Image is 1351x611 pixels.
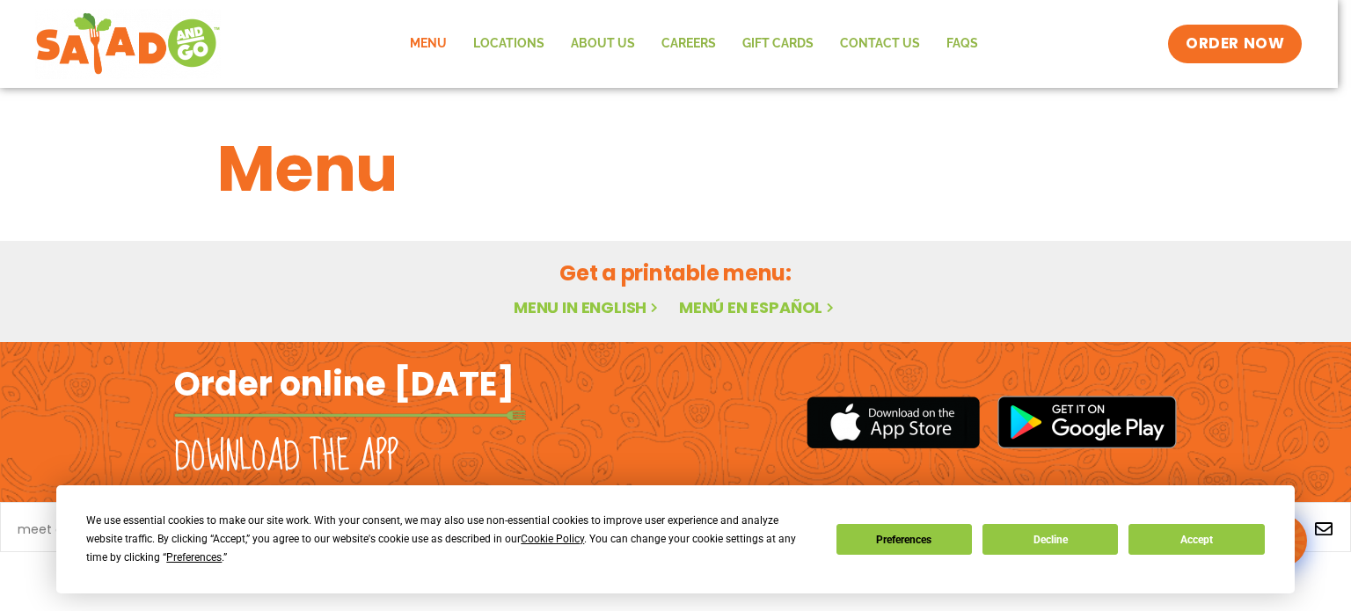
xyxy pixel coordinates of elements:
img: fork [174,411,526,420]
a: ORDER NOW [1168,25,1302,63]
img: google_play [997,396,1177,448]
img: appstore [807,394,980,451]
a: FAQs [933,24,991,64]
button: Decline [982,524,1118,555]
a: About Us [558,24,648,64]
h2: Get a printable menu: [217,258,1134,288]
a: Menú en español [679,296,837,318]
div: Cookie Consent Prompt [56,485,1295,593]
a: GIFT CARDS [729,24,827,64]
a: Locations [460,24,558,64]
a: Careers [648,24,729,64]
a: Contact Us [827,24,933,64]
div: We use essential cookies to make our site work. With your consent, we may also use non-essential ... [86,512,814,567]
span: Cookie Policy [521,533,584,545]
a: Menu in English [514,296,661,318]
h2: Download the app [174,433,398,482]
h1: Menu [217,121,1134,216]
img: new-SAG-logo-768×292 [35,9,221,79]
span: Preferences [166,551,222,564]
button: Preferences [836,524,972,555]
button: Accept [1128,524,1264,555]
h2: Order online [DATE] [174,362,515,405]
span: ORDER NOW [1186,33,1284,55]
nav: Menu [397,24,991,64]
a: Menu [397,24,460,64]
a: meet chef [PERSON_NAME] [18,523,185,535]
